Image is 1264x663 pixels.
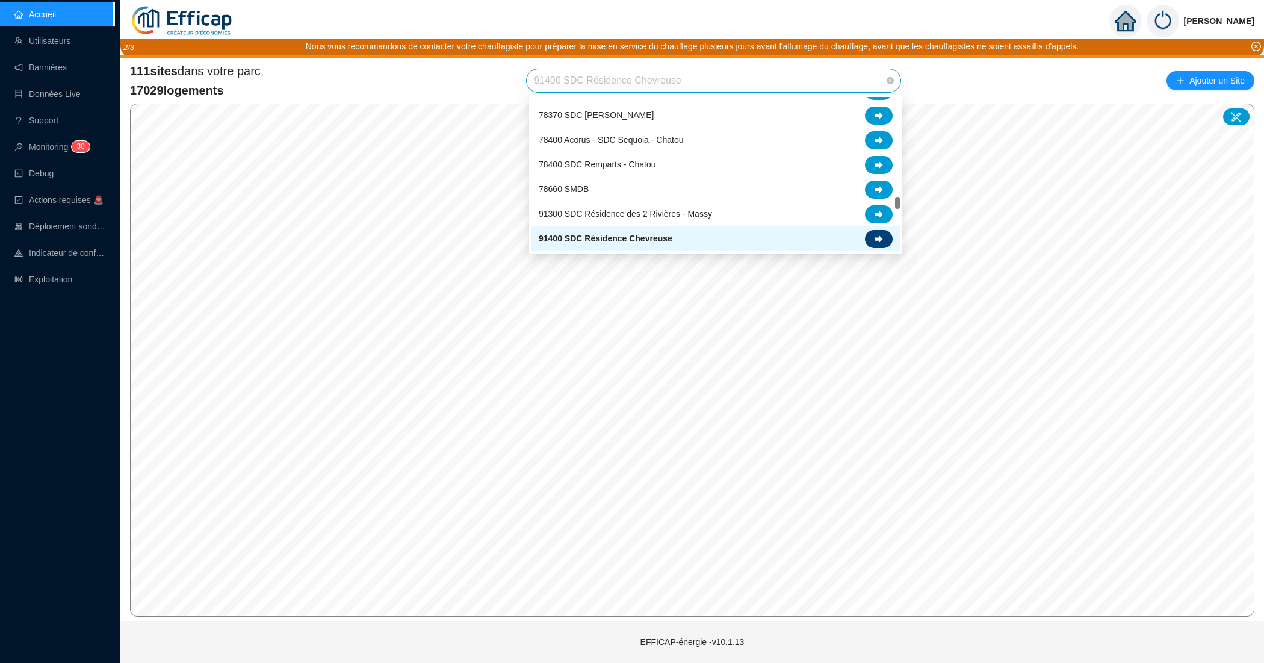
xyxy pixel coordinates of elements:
[531,226,900,251] div: 91400 SDC Résidence Chevreuse
[14,89,81,99] a: databaseDonnées Live
[1176,76,1185,85] span: plus
[14,116,58,125] a: questionSupport
[531,202,900,226] div: 91300 SDC Résidence des 2 Rivières - Massy
[1166,71,1254,90] button: Ajouter un Site
[534,69,893,92] span: 91400 SDC Résidence Chevreuse
[539,208,712,220] span: 91300 SDC Résidence des 2 Rivières - Massy
[14,36,70,46] a: teamUtilisateurs
[14,10,56,19] a: homeAccueil
[539,232,672,245] span: 91400 SDC Résidence Chevreuse
[123,43,134,52] i: 2 / 3
[306,40,1079,53] div: Nous vous recommandons de contacter votre chauffagiste pour préparer la mise en service du chauff...
[29,195,104,205] span: Actions requises 🚨
[539,183,589,196] span: 78660 SMDB
[1147,5,1179,37] img: power
[130,63,261,79] span: dans votre parc
[130,64,178,78] span: 111 sites
[131,104,1254,616] canvas: Map
[531,177,900,202] div: 78660 SMDB
[531,128,900,152] div: 78400 Acorus - SDC Sequoia - Chatou
[539,158,656,171] span: 78400 SDC Remparts - Chatou
[1189,72,1245,89] span: Ajouter un Site
[81,142,85,151] span: 0
[640,637,745,647] span: EFFICAP-énergie - v10.1.13
[531,103,900,128] div: 78370 SDC Brigitte
[14,196,23,204] span: check-square
[130,82,261,99] span: 17029 logements
[14,222,106,231] a: clusterDéploiement sondes
[14,169,54,178] a: codeDebug
[72,141,89,152] sup: 30
[539,109,654,122] span: 78370 SDC [PERSON_NAME]
[887,77,894,84] span: close-circle
[1115,10,1136,32] span: home
[539,134,683,146] span: 78400 Acorus - SDC Sequoia - Chatou
[14,275,72,284] a: slidersExploitation
[14,248,106,258] a: heat-mapIndicateur de confort
[76,142,81,151] span: 3
[531,152,900,177] div: 78400 SDC Remparts - Chatou
[14,63,67,72] a: notificationBannières
[1251,42,1261,51] span: close-circle
[14,142,86,152] a: monitorMonitoring30
[1184,2,1254,40] span: [PERSON_NAME]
